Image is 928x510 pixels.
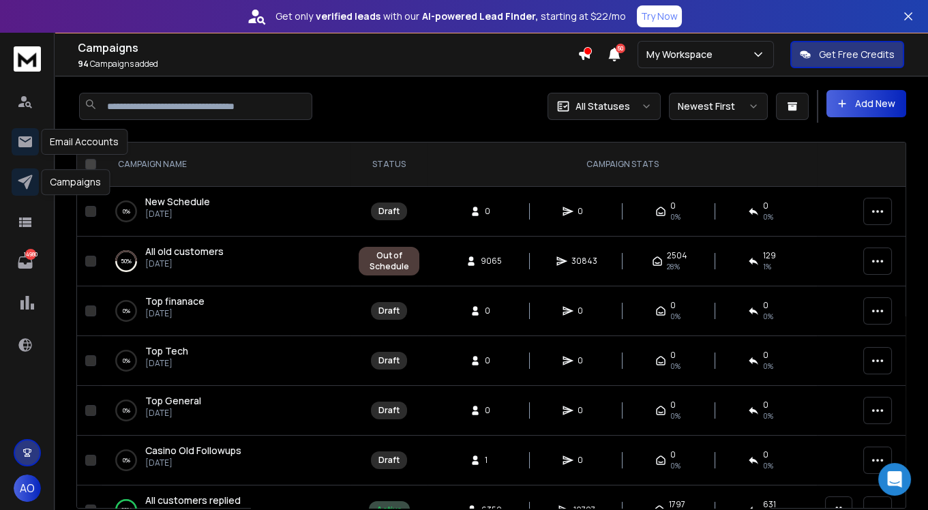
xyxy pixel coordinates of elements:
[41,129,128,155] div: Email Accounts
[78,58,89,70] span: 94
[350,142,428,187] th: STATUS
[763,449,768,460] span: 0
[145,457,241,468] p: [DATE]
[790,41,904,68] button: Get Free Credits
[578,355,591,366] span: 0
[378,355,400,366] div: Draft
[637,5,682,27] button: Try Now
[422,10,538,23] strong: AI-powered Lead Finder,
[763,261,771,272] span: 1 %
[145,258,224,269] p: [DATE]
[670,410,680,421] span: 0%
[14,46,41,72] img: logo
[366,250,412,272] div: Out of Schedule
[145,408,201,419] p: [DATE]
[378,206,400,217] div: Draft
[763,410,773,421] span: 0%
[145,444,241,457] a: Casino Old Followups
[763,499,776,510] span: 631
[616,44,625,53] span: 50
[102,436,350,485] td: 0%Casino Old Followups[DATE]
[670,460,680,471] span: 0%
[667,250,687,261] span: 2504
[763,400,768,410] span: 0
[641,10,678,23] p: Try Now
[145,245,224,258] a: All old customers
[669,499,685,510] span: 1797
[14,475,41,502] button: AO
[121,254,132,268] p: 50 %
[145,209,210,220] p: [DATE]
[102,187,350,237] td: 0%New Schedule[DATE]
[485,206,498,217] span: 0
[145,344,188,357] span: Top Tech
[485,355,498,366] span: 0
[145,358,188,369] p: [DATE]
[123,453,130,467] p: 0 %
[78,59,578,70] p: Campaigns added
[378,455,400,466] div: Draft
[485,455,498,466] span: 1
[102,142,350,187] th: CAMPAIGN NAME
[123,205,130,218] p: 0 %
[25,249,36,260] p: 14980
[41,169,110,195] div: Campaigns
[763,300,768,311] span: 0
[145,344,188,358] a: Top Tech
[578,405,591,416] span: 0
[102,237,350,286] td: 50%All old customers[DATE]
[763,361,773,372] span: 0%
[578,206,591,217] span: 0
[763,200,768,211] span: 0
[670,361,680,372] span: 0%
[485,405,498,416] span: 0
[670,449,676,460] span: 0
[578,305,591,316] span: 0
[763,460,773,471] span: 0%
[123,354,130,367] p: 0 %
[670,311,680,322] span: 0%
[669,93,768,120] button: Newest First
[670,400,676,410] span: 0
[481,256,502,267] span: 9065
[145,444,241,457] span: Casino Old Followups
[102,336,350,386] td: 0%Top Tech[DATE]
[763,350,768,361] span: 0
[878,463,911,496] div: Open Intercom Messenger
[826,90,906,117] button: Add New
[670,300,676,311] span: 0
[571,256,597,267] span: 30843
[485,305,498,316] span: 0
[145,494,241,507] a: All customers replied
[123,404,130,417] p: 0 %
[102,386,350,436] td: 0%Top General[DATE]
[316,10,380,23] strong: verified leads
[763,311,773,322] span: 0%
[763,211,773,222] span: 0%
[145,295,205,308] a: Top finanace
[578,455,591,466] span: 0
[763,250,776,261] span: 129
[670,200,676,211] span: 0
[123,304,130,318] p: 0 %
[145,394,201,408] a: Top General
[670,350,676,361] span: 0
[145,195,210,209] a: New Schedule
[145,394,201,407] span: Top General
[378,305,400,316] div: Draft
[667,261,680,272] span: 28 %
[102,286,350,336] td: 0%Top finanace[DATE]
[12,249,39,276] a: 14980
[145,308,205,319] p: [DATE]
[646,48,718,61] p: My Workspace
[428,142,817,187] th: CAMPAIGN STATS
[275,10,626,23] p: Get only with our starting at $22/mo
[575,100,630,113] p: All Statuses
[78,40,578,56] h1: Campaigns
[145,195,210,208] span: New Schedule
